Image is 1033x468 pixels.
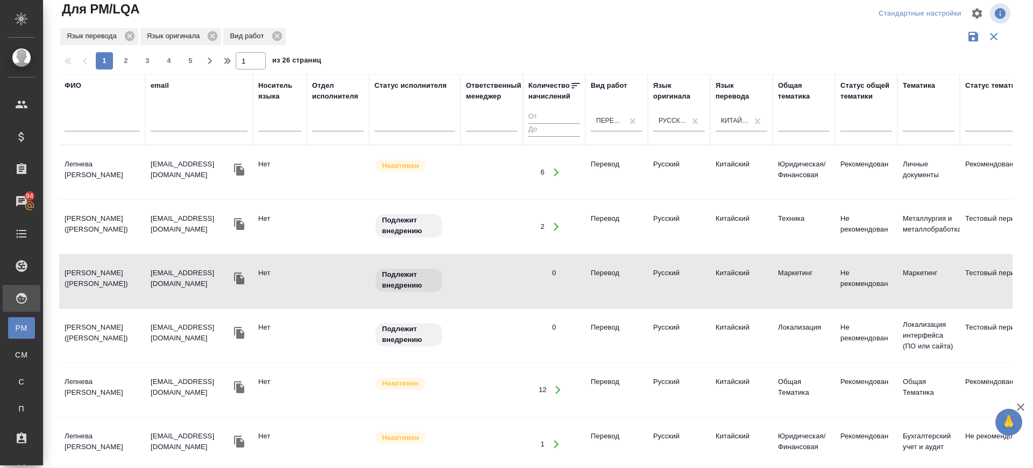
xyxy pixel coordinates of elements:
div: Статус общей тематики [840,80,892,102]
td: Лепнева [PERSON_NAME] [59,371,145,409]
div: ФИО [65,80,81,91]
button: 🙏 [995,409,1022,436]
input: От [528,110,580,124]
td: Техника [773,208,835,246]
p: [EMAIL_ADDRESS][DOMAIN_NAME] [151,268,231,289]
td: Локализация [773,317,835,354]
button: Скопировать [231,162,247,178]
td: Перевод [585,317,648,354]
span: PM [13,323,30,333]
p: [EMAIL_ADDRESS][DOMAIN_NAME] [151,376,231,398]
td: Перевод [585,153,648,191]
span: Посмотреть информацию [990,3,1013,24]
td: Общая Тематика [897,371,960,409]
button: Скопировать [231,270,247,287]
td: Русский [648,262,710,300]
p: Вид работ [230,31,267,41]
div: Китайский [721,116,749,125]
p: [EMAIL_ADDRESS][DOMAIN_NAME] [151,159,231,180]
td: Маркетинг [897,262,960,300]
td: Русский [648,371,710,409]
input: До [528,123,580,137]
div: 6 [541,167,544,178]
td: Рекомендован [835,425,897,463]
p: Неактивен [382,432,419,443]
span: 4 [160,55,178,66]
button: Скопировать [231,325,247,341]
button: Открыть работы [547,379,569,401]
p: Подлежит внедрению [382,324,436,345]
td: Нет [253,262,307,300]
button: Открыть работы [545,162,567,184]
button: Скопировать [231,216,247,232]
div: Вид работ [591,80,627,91]
button: Скопировать [231,379,247,395]
td: Локализация интерфейса (ПО или сайта) [897,314,960,357]
div: Язык перевода [60,28,138,45]
div: Носитель языка [258,80,301,102]
td: Перевод [585,208,648,246]
div: Отдел исполнителя [312,80,364,102]
td: Нет [253,208,307,246]
div: 1 [541,439,544,450]
span: 3 [139,55,156,66]
button: 4 [160,52,178,69]
div: Общая тематика [778,80,830,102]
div: split button [876,5,964,22]
div: Вид работ [223,28,285,45]
td: Рекомендован [835,153,897,191]
td: Перевод [585,371,648,409]
div: Статус исполнителя [374,80,447,91]
button: Сохранить фильтры [963,26,984,47]
button: Открыть работы [545,434,567,456]
td: Перевод [585,262,648,300]
a: С [8,371,35,393]
button: Скопировать [231,434,247,450]
td: Нет [253,317,307,354]
span: 5 [182,55,199,66]
td: Русский [648,425,710,463]
div: Русский [659,116,687,125]
td: Юридическая/Финансовая [773,153,835,191]
button: Открыть работы [545,216,567,238]
div: Наши пути разошлись: исполнитель с нами не работает [374,159,455,173]
p: Язык перевода [67,31,121,41]
td: Нет [253,153,307,191]
div: Наши пути разошлись: исполнитель с нами не работает [374,431,455,445]
p: Подлежит внедрению [382,215,436,236]
td: Русский [648,153,710,191]
a: П [8,398,35,420]
p: [EMAIL_ADDRESS][DOMAIN_NAME] [151,431,231,452]
a: PM [8,317,35,339]
span: CM [13,350,30,360]
td: Лепнева [PERSON_NAME] [59,153,145,191]
td: Нет [253,371,307,409]
button: 5 [182,52,199,69]
span: 94 [19,191,40,201]
p: [EMAIL_ADDRESS][DOMAIN_NAME] [151,213,231,235]
td: [PERSON_NAME] ([PERSON_NAME]) [59,262,145,300]
td: Не рекомендован [835,317,897,354]
div: Тематика [903,80,935,91]
p: Неактивен [382,160,419,171]
td: Личные документы [897,153,960,191]
td: Юридическая/Финансовая [773,425,835,463]
td: Русский [648,208,710,246]
div: Статус тематики [965,80,1023,91]
td: Не рекомендован [835,208,897,246]
td: Бухгалтерский учет и аудит [897,425,960,463]
p: Язык оригинала [147,31,204,41]
td: Китайский [710,425,773,463]
td: Общая Тематика [773,371,835,409]
p: Подлежит внедрению [382,269,436,291]
div: Наши пути разошлись: исполнитель с нами не работает [374,376,455,391]
button: Сбросить фильтры [984,26,1004,47]
a: CM [8,344,35,366]
td: Маркетинг [773,262,835,300]
span: 2 [117,55,135,66]
span: Для PM/LQA [59,1,139,18]
button: 2 [117,52,135,69]
div: 12 [539,385,547,395]
span: Настроить таблицу [964,1,990,26]
div: Язык оригинала [653,80,705,102]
